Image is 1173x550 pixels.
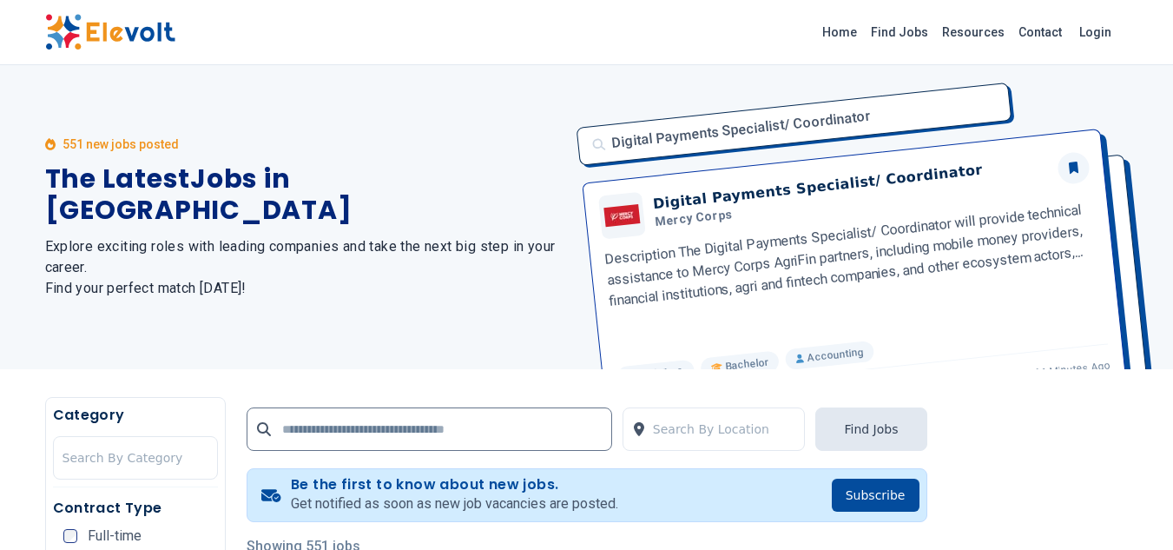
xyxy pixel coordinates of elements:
a: Login [1069,15,1122,50]
a: Contact [1012,18,1069,46]
a: Home [815,18,864,46]
img: Elevolt [45,14,175,50]
h5: Contract Type [53,498,218,519]
input: Full-time [63,529,77,543]
button: Find Jobs [815,408,926,451]
h5: Category [53,405,218,426]
a: Find Jobs [864,18,935,46]
h4: Be the first to know about new jobs. [291,476,618,494]
a: Resources [935,18,1012,46]
h1: The Latest Jobs in [GEOGRAPHIC_DATA] [45,163,566,226]
span: Full-time [88,529,142,543]
button: Subscribe [832,479,919,512]
p: Get notified as soon as new job vacancies are posted. [291,494,618,514]
h2: Explore exciting roles with leading companies and take the next big step in your career. Find you... [45,236,566,299]
p: 551 new jobs posted [63,136,179,153]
